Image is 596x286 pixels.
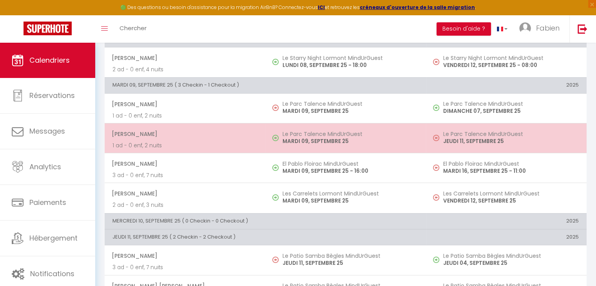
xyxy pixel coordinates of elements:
h5: Les Carrelets Lormont MindUrGuest [443,190,579,197]
span: [PERSON_NAME] [112,248,257,263]
p: 3 ad - 0 enf, 7 nuits [112,263,257,272]
p: JEUDI 11, SEPTEMBRE 25 [283,259,418,267]
img: NO IMAGE [433,105,439,111]
h5: Le Starry Night Lormont MindUrGuest [443,55,579,61]
span: Fabien [536,23,560,33]
h5: El Pablo Floirac MindUrGuest [283,161,418,167]
img: ... [519,22,531,34]
span: Réservations [29,91,75,100]
span: [PERSON_NAME] [112,51,257,65]
p: 2 ad - 0 enf, 3 nuits [112,201,257,209]
th: 2025 [426,213,587,229]
h5: Le Parc Talence MindUrGuest [443,101,579,107]
img: logout [578,24,587,34]
p: LUNDI 08, SEPTEMBRE 25 - 18:00 [283,61,418,69]
h5: El Pablo Floirac MindUrGuest [443,161,579,167]
span: [PERSON_NAME] [112,186,257,201]
img: NO IMAGE [433,194,439,201]
span: Messages [29,126,65,136]
a: ICI [318,4,325,11]
p: VENDREDI 12, SEPTEMBRE 25 [443,197,579,205]
p: JEUDI 04, SEPTEMBRE 25 [443,259,579,267]
span: [PERSON_NAME] [112,97,257,112]
img: NO IMAGE [272,105,279,111]
span: [PERSON_NAME] [112,127,257,141]
img: NO IMAGE [272,257,279,263]
p: VENDREDI 12, SEPTEMBRE 25 - 08:00 [443,61,579,69]
p: MARDI 09, SEPTEMBRE 25 - 16:00 [283,167,418,175]
span: [PERSON_NAME] [112,156,257,171]
p: MARDI 09, SEPTEMBRE 25 [283,137,418,145]
span: Notifications [30,269,74,279]
a: ... Fabien [513,15,569,43]
h5: Le Parc Talence MindUrGuest [443,131,579,137]
span: Analytics [29,162,61,172]
p: 2 ad - 0 enf, 4 nuits [112,65,257,74]
th: MARDI 09, SEPTEMBRE 25 ( 3 Checkin - 1 Checkout ) [105,78,426,93]
p: 3 ad - 0 enf, 7 nuits [112,171,257,179]
span: Chercher [120,24,147,32]
th: MERCREDI 10, SEPTEMBRE 25 ( 0 Checkin - 0 Checkout ) [105,213,426,229]
img: NO IMAGE [433,59,439,65]
img: NO IMAGE [433,135,439,141]
p: MARDI 09, SEPTEMBRE 25 [283,197,418,205]
button: Besoin d'aide ? [437,22,491,36]
span: Calendriers [29,55,70,65]
th: JEUDI 11, SEPTEMBRE 25 ( 2 Checkin - 2 Checkout ) [105,229,426,245]
img: NO IMAGE [433,165,439,171]
th: 2025 [426,78,587,93]
h5: Les Carrelets Lormont MindUrGuest [283,190,418,197]
a: Chercher [114,15,152,43]
p: MARDI 16, SEPTEMBRE 25 - 11:00 [443,167,579,175]
th: 2025 [426,229,587,245]
h5: Le Parc Talence MindUrGuest [283,101,418,107]
a: créneaux d'ouverture de la salle migration [360,4,475,11]
span: Hébergement [29,233,78,243]
p: DIMANCHE 07, SEPTEMBRE 25 [443,107,579,115]
h5: Le Parc Talence MindUrGuest [283,131,418,137]
h5: Le Starry Night Lormont MindUrGuest [283,55,418,61]
p: JEUDI 11, SEPTEMBRE 25 [443,137,579,145]
p: 1 ad - 0 enf, 2 nuits [112,112,257,120]
h5: Le Patio Samba Bègles MindUrGuest [443,253,579,259]
span: Paiements [29,197,66,207]
p: MARDI 09, SEPTEMBRE 25 [283,107,418,115]
button: Ouvrir le widget de chat LiveChat [6,3,30,27]
p: 1 ad - 0 enf, 2 nuits [112,141,257,150]
h5: Le Patio Samba Bègles MindUrGuest [283,253,418,259]
img: NO IMAGE [433,257,439,263]
img: Super Booking [24,22,72,35]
